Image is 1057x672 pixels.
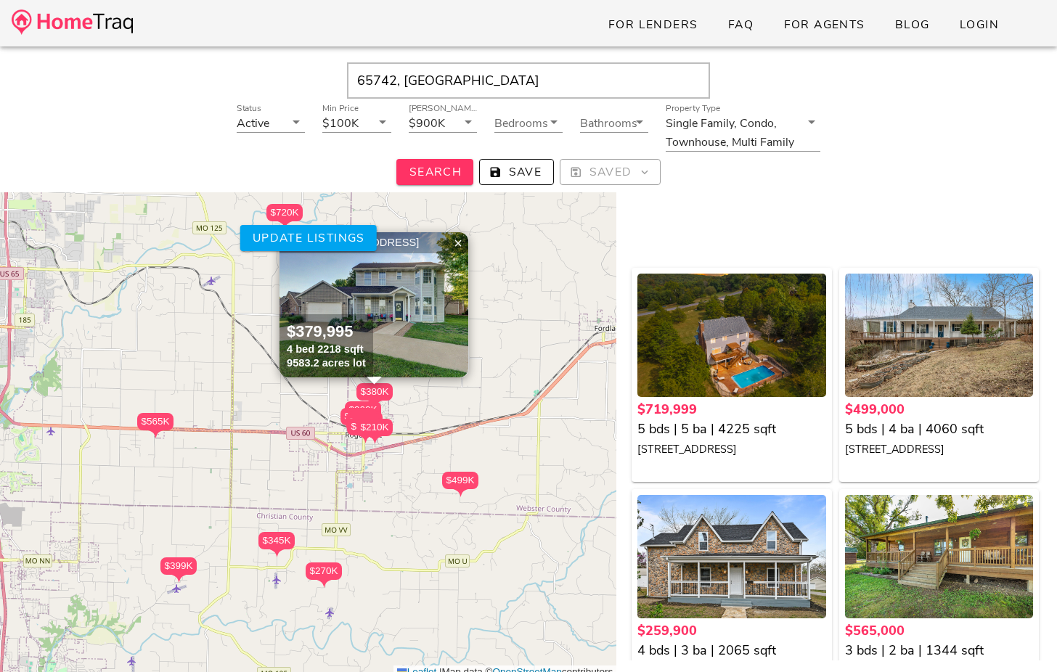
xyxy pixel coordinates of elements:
[258,532,295,557] div: $345K
[442,472,478,489] div: $499K
[356,419,393,436] div: $210K
[356,383,393,409] div: $380K
[317,580,332,588] img: triPin.png
[453,489,468,497] img: triPin.png
[356,419,393,444] div: $210K
[287,356,366,370] div: 9583.2 acres lot
[894,17,930,33] span: Blog
[783,17,865,33] span: For Agents
[984,602,1057,672] iframe: Chat Widget
[279,232,469,377] a: [STREET_ADDRESS] $379,995 4 bed 2218 sqft 9583.2 acres lot
[160,557,197,583] div: $399K
[277,221,293,229] img: triPin.png
[560,159,660,185] button: Saved
[727,17,754,33] span: FAQ
[269,549,285,557] img: triPin.png
[322,103,359,114] label: Min Price
[596,12,710,38] a: For Lenders
[771,12,876,38] a: For Agents
[845,400,1033,419] div: $499,000
[237,103,261,114] label: Status
[637,419,825,439] div: 5 bds | 5 ba | 4225 sqft
[408,164,462,180] span: Search
[845,641,1033,660] div: 3 bds | 2 ba | 1344 sqft
[666,103,720,114] label: Property Type
[345,401,381,419] div: $300K
[845,621,1033,641] div: $565,000
[396,159,473,185] button: Search
[340,408,377,425] div: $245K
[442,472,478,497] div: $499K
[258,532,295,549] div: $345K
[666,117,737,130] div: Single Family,
[148,430,163,438] img: triPin.png
[346,413,382,430] div: $260K
[266,204,303,221] div: $720K
[171,575,187,583] img: triPin.png
[160,557,197,575] div: $399K
[580,113,648,132] div: Bathrooms
[716,12,766,38] a: FAQ
[409,117,445,130] div: $900K
[356,383,393,401] div: $380K
[251,230,364,246] span: Update listings
[137,413,174,430] div: $565K
[347,418,383,443] div: $199K
[447,232,469,254] a: Close popup
[340,408,377,433] div: $245K
[666,113,820,151] div: Property TypeSingle Family,Condo,Townhouse,Multi Family
[608,17,698,33] span: For Lenders
[732,136,794,149] div: Multi Family
[347,418,383,435] div: $199K
[479,159,554,185] button: Save
[637,400,825,459] a: $719,999 5 bds | 5 ba | 4225 sqft [STREET_ADDRESS]
[666,136,729,149] div: Townhouse,
[637,442,737,456] small: [STREET_ADDRESS]
[494,113,563,132] div: Bedrooms
[572,164,648,180] span: Saved
[845,400,1033,459] a: $499,000 5 bds | 4 ba | 4060 sqft [STREET_ADDRESS]
[287,321,366,343] div: $379,995
[306,562,342,588] div: $270K
[279,232,468,377] img: 1.jpg
[12,9,133,35] img: desktop-logo.34a1112.png
[322,117,359,130] div: $100K
[266,204,303,229] div: $720K
[322,113,391,132] div: Min Price$100K
[237,113,305,132] div: StatusActive
[637,641,825,660] div: 4 bds | 3 ba | 2065 sqft
[287,343,366,356] div: 4 bed 2218 sqft
[409,103,477,114] label: [PERSON_NAME]
[367,436,383,444] img: triPin.png
[959,17,999,33] span: Login
[883,12,942,38] a: Blog
[845,419,1033,439] div: 5 bds | 4 ba | 4060 sqft
[346,413,382,438] div: $260K
[637,621,825,641] div: $259,900
[137,413,174,438] div: $565K
[345,401,381,427] div: $300K
[637,400,825,419] div: $719,999
[346,411,383,429] div: $465K
[740,117,777,130] div: Condo,
[947,12,1011,38] a: Login
[409,113,477,132] div: [PERSON_NAME]$900K
[237,117,269,130] div: Active
[346,411,383,437] div: $465K
[491,164,542,180] span: Save
[845,442,944,456] small: [STREET_ADDRESS]
[347,62,710,99] input: Enter Your Address, Zipcode or City & State
[240,225,376,251] button: Update listings
[306,562,342,580] div: $270K
[454,235,462,251] span: ×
